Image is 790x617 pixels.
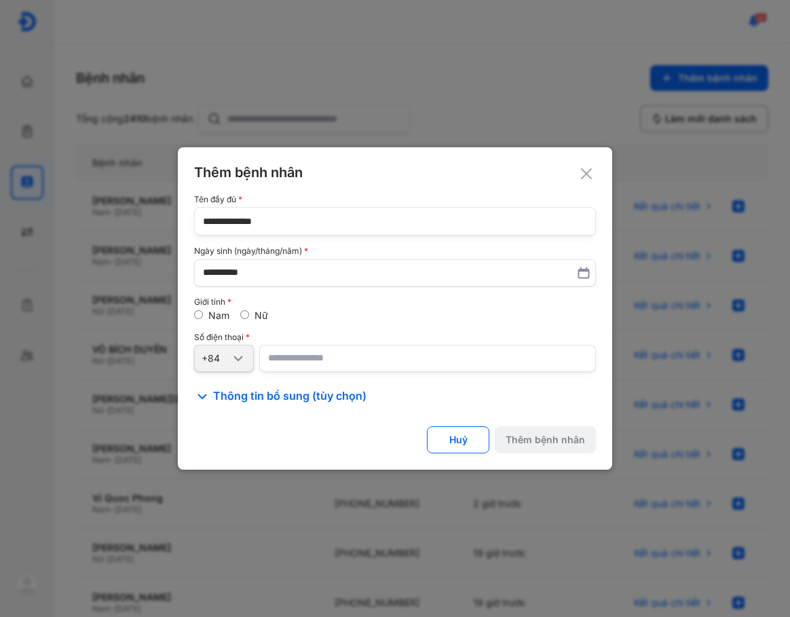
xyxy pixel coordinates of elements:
[427,426,489,453] button: Huỷ
[495,426,596,453] button: Thêm bệnh nhân
[202,352,230,364] div: +84
[194,195,596,204] div: Tên đầy đủ
[194,246,596,256] div: Ngày sinh (ngày/tháng/năm)
[194,164,596,181] div: Thêm bệnh nhân
[194,333,596,342] div: Số điện thoại
[506,434,585,446] div: Thêm bệnh nhân
[208,310,229,321] label: Nam
[255,310,268,321] label: Nữ
[213,388,366,405] span: Thông tin bổ sung (tùy chọn)
[194,297,596,307] div: Giới tính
